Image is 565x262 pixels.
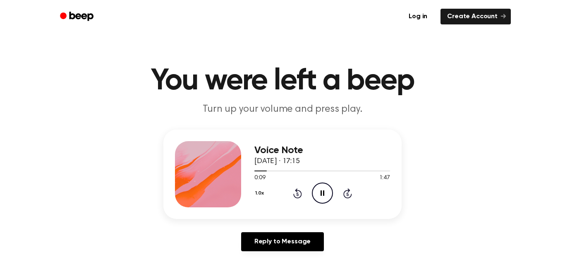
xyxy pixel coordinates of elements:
span: 0:09 [254,174,265,183]
a: Log in [400,7,436,26]
p: Turn up your volume and press play. [124,103,441,116]
a: Beep [54,9,101,25]
h1: You were left a beep [71,66,494,96]
a: Reply to Message [241,232,324,251]
button: 1.0x [254,186,267,200]
span: [DATE] · 17:15 [254,158,300,165]
h3: Voice Note [254,145,390,156]
a: Create Account [441,9,511,24]
span: 1:47 [379,174,390,183]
